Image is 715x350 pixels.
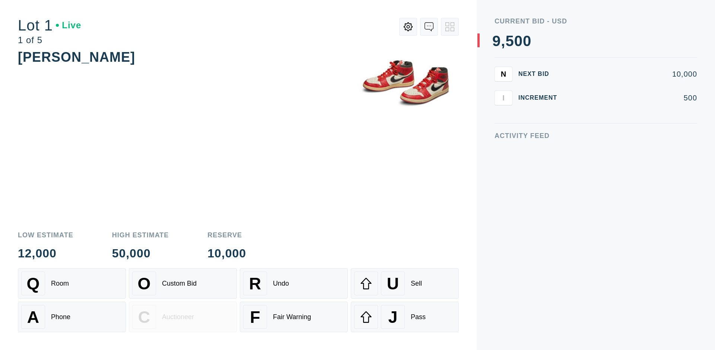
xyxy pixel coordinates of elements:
[18,36,81,45] div: 1 of 5
[505,33,514,48] div: 5
[27,274,40,293] span: Q
[523,33,531,48] div: 0
[351,302,459,332] button: JPass
[51,280,69,288] div: Room
[495,67,512,81] button: N
[112,247,169,259] div: 50,000
[18,302,126,332] button: APhone
[351,268,459,299] button: USell
[250,308,260,327] span: F
[207,232,246,238] div: Reserve
[502,93,505,102] span: I
[273,313,311,321] div: Fair Warning
[129,268,237,299] button: OCustom Bid
[162,313,194,321] div: Auctioneer
[495,18,697,25] div: Current Bid - USD
[273,280,289,288] div: Undo
[18,232,73,238] div: Low Estimate
[240,302,348,332] button: FFair Warning
[492,33,501,48] div: 9
[569,94,697,102] div: 500
[18,49,135,65] div: [PERSON_NAME]
[112,232,169,238] div: High Estimate
[240,268,348,299] button: RUndo
[514,33,523,48] div: 0
[411,280,422,288] div: Sell
[56,21,81,30] div: Live
[495,90,512,105] button: I
[518,71,563,77] div: Next Bid
[27,308,39,327] span: A
[138,274,151,293] span: O
[51,313,70,321] div: Phone
[501,70,506,78] span: N
[162,280,197,288] div: Custom Bid
[129,302,237,332] button: CAuctioneer
[207,247,246,259] div: 10,000
[518,95,563,101] div: Increment
[387,274,399,293] span: U
[569,70,697,78] div: 10,000
[18,247,73,259] div: 12,000
[249,274,261,293] span: R
[495,132,697,139] div: Activity Feed
[18,268,126,299] button: QRoom
[138,308,150,327] span: C
[388,308,397,327] span: J
[501,33,505,182] div: ,
[411,313,426,321] div: Pass
[18,18,81,33] div: Lot 1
